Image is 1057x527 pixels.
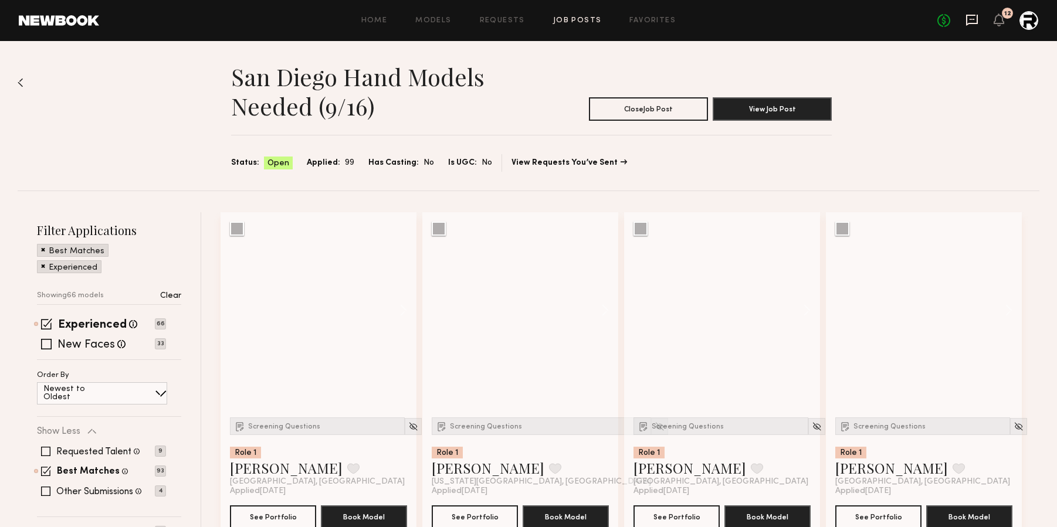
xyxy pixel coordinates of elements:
[835,477,1010,487] span: [GEOGRAPHIC_DATA], [GEOGRAPHIC_DATA]
[835,487,1012,496] div: Applied [DATE]
[633,447,665,458] div: Role 1
[724,511,811,521] a: Book Model
[49,264,97,272] p: Experienced
[155,446,166,457] p: 9
[926,511,1012,521] a: Book Model
[155,485,166,497] p: 4
[155,465,166,477] p: 93
[415,17,451,25] a: Models
[629,17,676,25] a: Favorites
[57,467,120,477] label: Best Matches
[633,487,811,496] div: Applied [DATE]
[345,157,354,169] span: 99
[432,477,651,487] span: [US_STATE][GEOGRAPHIC_DATA], [GEOGRAPHIC_DATA]
[638,420,649,432] img: Submission Icon
[812,421,822,431] img: Unhide Model
[160,292,181,300] p: Clear
[713,97,832,121] button: View Job Post
[432,447,463,458] div: Role 1
[155,338,166,349] p: 33
[307,157,340,169] span: Applied:
[230,458,343,477] a: [PERSON_NAME]
[633,477,808,487] span: [GEOGRAPHIC_DATA], [GEOGRAPHIC_DATA]
[37,292,104,300] p: Showing 66 models
[231,62,531,121] h1: San Diego Hand Models Needed (9/16)
[58,319,127,331] label: Experienced
[408,421,418,431] img: Unhide Model
[480,17,525,25] a: Requests
[230,477,405,487] span: [GEOGRAPHIC_DATA], [GEOGRAPHIC_DATA]
[361,17,388,25] a: Home
[57,339,115,351] label: New Faces
[56,487,133,497] label: Other Submissions
[368,157,419,169] span: Has Casting:
[450,423,522,430] span: Screening Questions
[56,447,131,457] label: Requested Talent
[511,159,627,167] a: View Requests You’ve Sent
[1004,11,1011,17] div: 12
[589,97,708,121] button: CloseJob Post
[37,427,80,436] p: Show Less
[37,222,181,238] h2: Filter Applications
[234,420,246,432] img: Submission Icon
[523,511,609,521] a: Book Model
[1014,421,1024,431] img: Unhide Model
[18,78,23,87] img: Back to previous page
[155,318,166,329] p: 66
[835,447,866,458] div: Role 1
[43,385,113,402] p: Newest to Oldest
[267,158,289,169] span: Open
[321,511,407,521] a: Book Model
[230,487,407,496] div: Applied [DATE]
[482,157,492,169] span: No
[49,247,104,256] p: Best Matches
[231,157,259,169] span: Status:
[424,157,434,169] span: No
[853,423,926,430] span: Screening Questions
[37,372,69,379] p: Order By
[652,423,724,430] span: Screening Questions
[448,157,477,169] span: Is UGC:
[553,17,602,25] a: Job Posts
[432,458,544,477] a: [PERSON_NAME]
[248,423,320,430] span: Screening Questions
[432,487,609,496] div: Applied [DATE]
[839,420,851,432] img: Submission Icon
[436,420,448,432] img: Submission Icon
[230,447,261,458] div: Role 1
[835,458,948,477] a: [PERSON_NAME]
[633,458,746,477] a: [PERSON_NAME]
